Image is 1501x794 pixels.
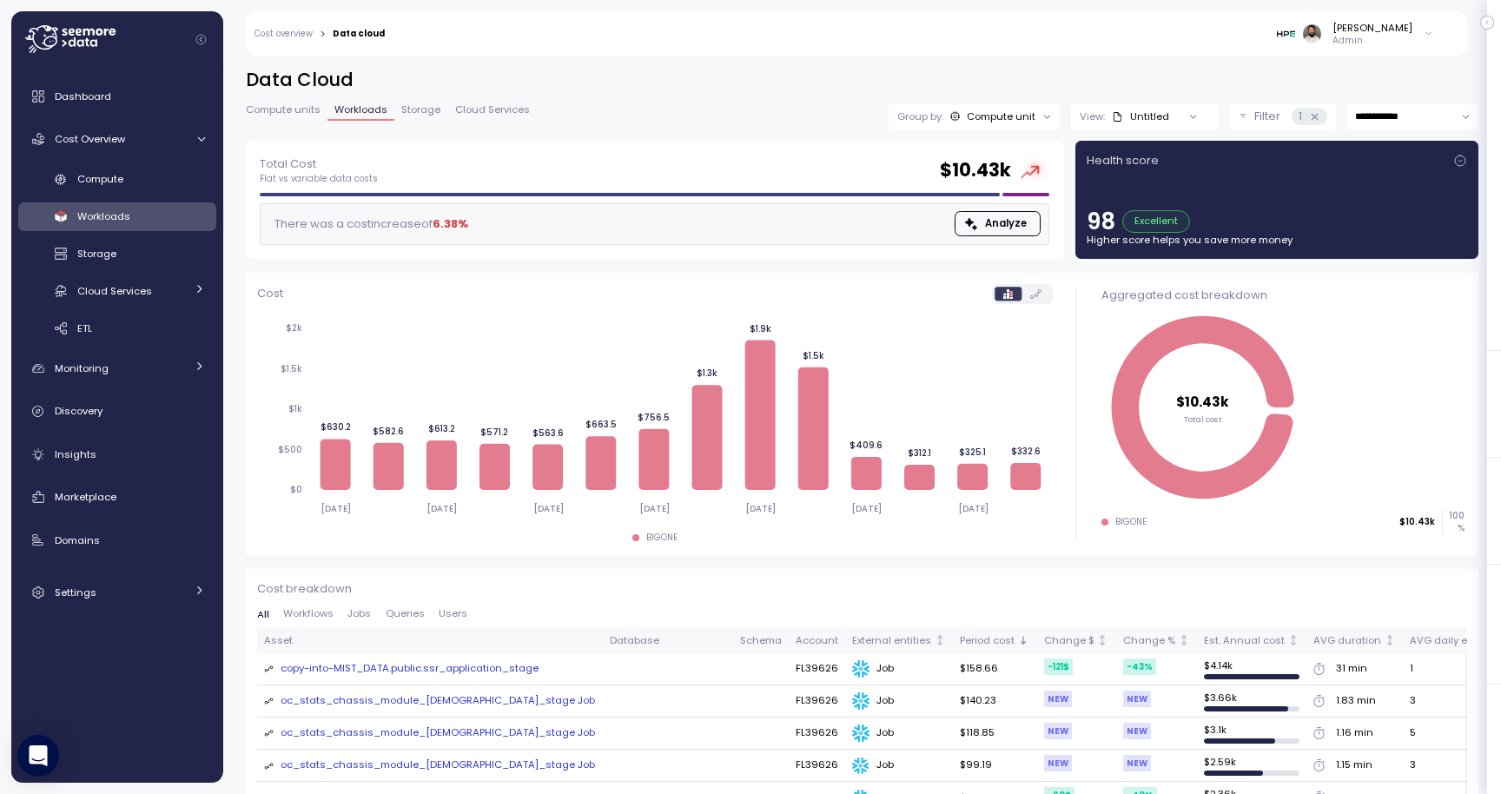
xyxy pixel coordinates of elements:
p: 1 [1299,108,1302,125]
tspan: $312.1 [908,447,931,459]
tspan: $630.2 [320,421,350,433]
a: Marketplace [18,480,216,514]
p: Group by: [897,109,943,123]
tspan: $10.43k [1177,393,1230,411]
div: AVG duration [1313,633,1381,649]
div: Job [852,758,946,775]
div: 1.83 min [1336,693,1376,709]
p: Cost [257,285,283,302]
th: External entitiesNot sorted [845,628,953,653]
a: Workloads [18,202,216,231]
td: FL39626 [789,718,845,750]
span: Cost Overview [55,132,125,146]
span: Jobs [347,609,371,619]
span: Insights [55,447,96,461]
div: BIGONE [646,532,678,544]
tspan: $409.6 [850,440,883,451]
span: All [257,610,269,619]
th: Est. Annual costNot sorted [1197,628,1306,653]
a: oc_stats_chassis_module_[DEMOGRAPHIC_DATA]_stage Job [281,758,595,773]
th: AVG durationNot sorted [1306,628,1403,653]
div: 1.16 min [1336,725,1373,741]
a: Insights [18,437,216,472]
p: Flat vs variable data costs [260,173,378,185]
tspan: $1.3k [697,367,717,379]
div: Data cloud [333,30,385,38]
div: NEW [1123,723,1151,739]
tspan: $1.9k [749,322,770,334]
span: Monitoring [55,361,109,375]
a: Cost Overview [18,122,216,156]
div: Job [852,692,946,710]
span: Discovery [55,404,102,418]
span: Marketplace [55,490,116,504]
div: -43 % [1123,658,1156,675]
div: Compute unit [967,109,1035,123]
th: Change $Not sorted [1036,628,1115,653]
tspan: [DATE] [426,503,457,514]
td: FL39626 [789,750,845,782]
td: $ 3.1k [1197,718,1306,750]
tspan: $571.2 [480,427,508,438]
span: Storage [401,105,440,115]
td: $ 4.14k [1197,653,1306,685]
a: oc_stats_chassis_module_[DEMOGRAPHIC_DATA]_stage Job [281,693,595,709]
div: Untitled [1112,109,1169,123]
div: BIGONE [1115,516,1147,528]
td: $99.19 [953,750,1036,782]
tspan: $500 [278,444,302,455]
span: Storage [77,247,116,261]
td: FL39626 [789,653,845,685]
td: $158.66 [953,653,1036,685]
div: [PERSON_NAME] [1332,21,1412,35]
h2: Data Cloud [246,68,1478,93]
span: Users [439,609,467,619]
a: Dashboard [18,79,216,114]
a: Settings [18,575,216,610]
tspan: [DATE] [957,503,988,514]
div: Schema [740,633,782,649]
th: Change %Not sorted [1116,628,1197,653]
a: Compute [18,165,216,194]
tspan: $1.5k [803,350,824,361]
span: Analyze [985,212,1027,235]
tspan: [DATE] [639,503,670,514]
div: Database [610,633,726,649]
button: Filter1 [1230,104,1336,129]
td: $118.85 [953,718,1036,750]
span: Settings [55,586,96,599]
span: ETL [77,321,92,335]
div: NEW [1123,755,1151,771]
span: Workloads [77,209,130,223]
a: Cloud Services [18,276,216,305]
p: Higher score helps you save more money [1087,233,1467,247]
div: 6.38 % [433,215,468,233]
a: oc_stats_chassis_module_[DEMOGRAPHIC_DATA]_stage Job [281,725,595,741]
div: Sorted descending [1017,634,1029,646]
div: Account [796,633,838,649]
tspan: $663.5 [585,419,617,430]
td: $ 2.59k [1197,750,1306,782]
div: Not sorted [1178,634,1190,646]
div: NEW [1044,723,1072,739]
th: Period costSorted descending [953,628,1036,653]
span: Workloads [334,105,387,115]
img: ACg8ocLskjvUhBDgxtSFCRx4ztb74ewwa1VrVEuDBD_Ho1mrTsQB-QE=s96-c [1303,24,1321,43]
div: Not sorted [1096,634,1108,646]
a: copy-into-MIST_DATA.public.ssr_application_stage [281,661,539,677]
button: Collapse navigation [190,33,212,46]
div: 1.15 min [1336,758,1372,773]
tspan: Total cost [1184,414,1222,425]
tspan: $325.1 [959,447,986,458]
p: Health score [1087,152,1159,169]
div: Est. Annual cost [1204,633,1285,649]
p: Cost breakdown [257,580,1467,598]
span: Cloud Services [455,105,530,115]
div: Not sorted [1287,634,1299,646]
p: Total Cost [260,155,378,173]
td: $140.23 [953,685,1036,718]
p: $10.43k [1399,516,1435,528]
